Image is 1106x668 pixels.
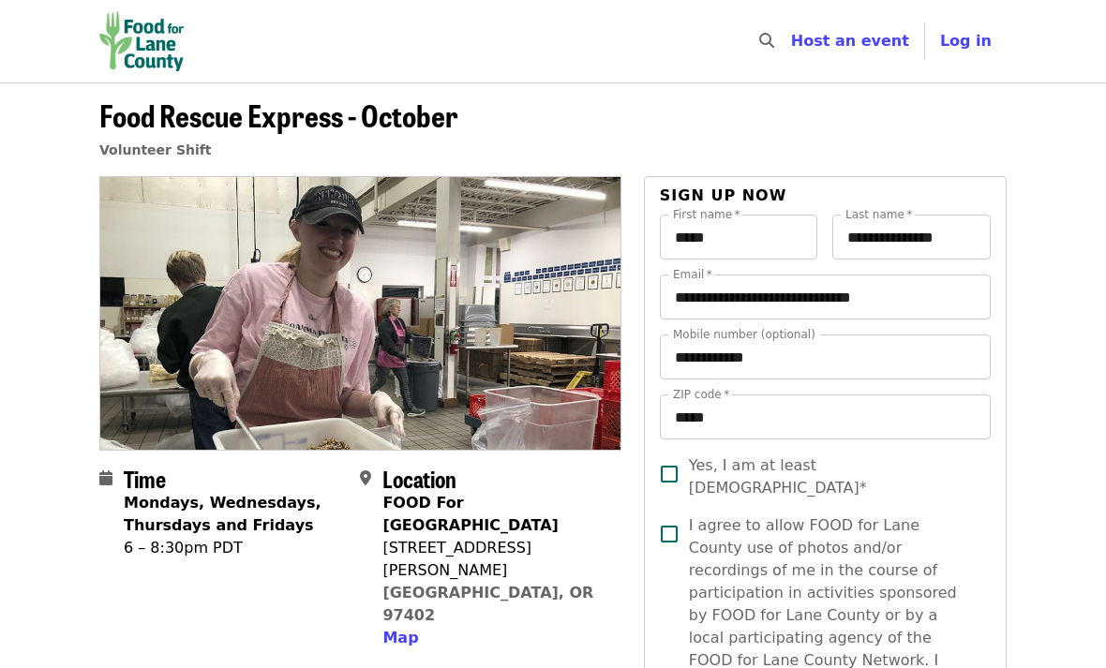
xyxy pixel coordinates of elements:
strong: Mondays, Wednesdays, Thursdays and Fridays [124,494,321,534]
label: First name [673,209,740,220]
span: Location [382,462,456,495]
a: [GEOGRAPHIC_DATA], OR 97402 [382,584,593,624]
span: Yes, I am at least [DEMOGRAPHIC_DATA]* [689,454,976,499]
div: 6 – 8:30pm PDT [124,537,345,559]
a: Host an event [791,32,909,50]
label: Email [673,269,712,280]
button: Map [382,627,418,649]
input: Search [785,19,800,64]
button: Log in [925,22,1007,60]
strong: FOOD For [GEOGRAPHIC_DATA] [382,494,558,534]
span: Time [124,462,166,495]
label: Last name [845,209,912,220]
label: ZIP code [673,389,729,400]
i: search icon [759,32,774,50]
span: Log in [940,32,992,50]
input: Mobile number (optional) [660,334,991,379]
img: Food for Lane County - Home [99,11,184,71]
span: Food Rescue Express - October [99,93,458,137]
img: Food Rescue Express - October organized by Food for Lane County [100,177,620,449]
input: Email [660,275,991,319]
input: First name [660,215,818,260]
a: Volunteer Shift [99,142,212,157]
span: Sign up now [660,186,787,204]
div: [STREET_ADDRESS][PERSON_NAME] [382,537,605,582]
i: calendar icon [99,469,112,487]
i: map-marker-alt icon [360,469,371,487]
input: Last name [832,215,991,260]
input: ZIP code [660,394,991,439]
span: Map [382,629,418,646]
label: Mobile number (optional) [673,329,815,340]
